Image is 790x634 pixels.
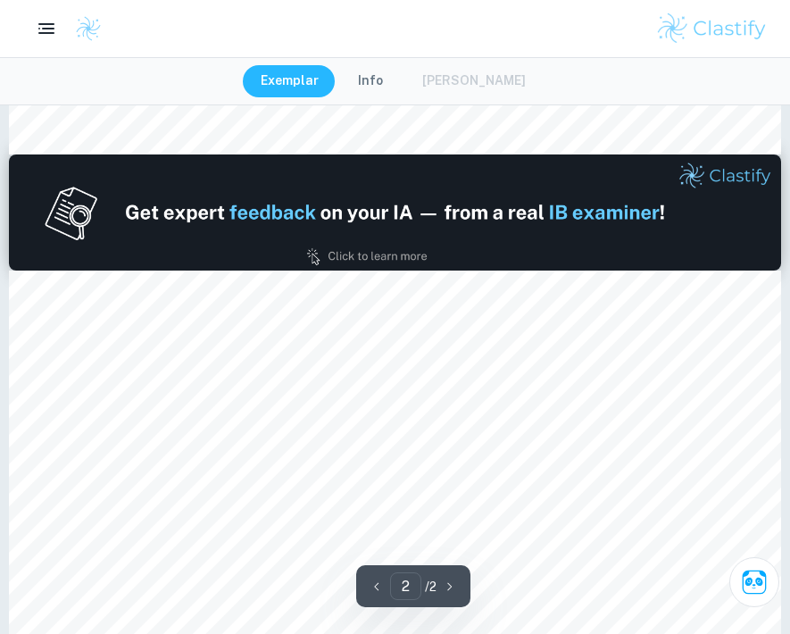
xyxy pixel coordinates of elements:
button: Exemplar [243,65,337,97]
button: Info [340,65,401,97]
button: Ask Clai [729,557,779,607]
p: / 2 [425,577,437,596]
img: Ad [9,154,781,271]
img: Clastify logo [75,15,102,42]
a: Clastify logo [64,15,102,42]
img: Clastify logo [655,11,769,46]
